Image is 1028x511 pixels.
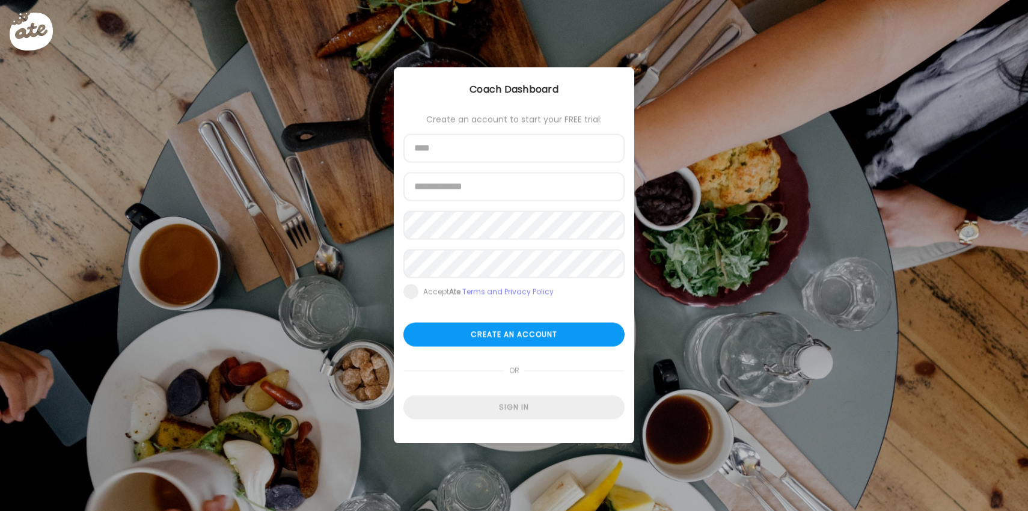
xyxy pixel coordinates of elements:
[403,115,625,124] div: Create an account to start your FREE trial:
[462,287,554,297] a: Terms and Privacy Policy
[403,323,625,347] div: Create an account
[403,396,625,420] div: Sign in
[449,287,460,297] b: Ate
[394,82,634,97] div: Coach Dashboard
[504,359,524,383] span: or
[423,287,554,297] div: Accept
